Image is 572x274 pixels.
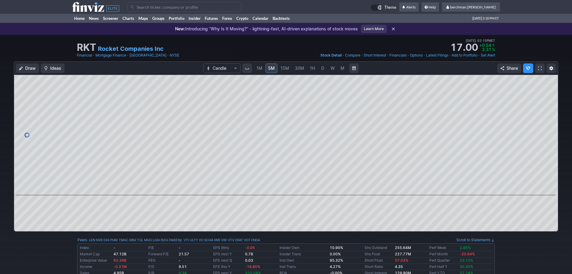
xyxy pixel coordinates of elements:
a: Add to Portfolio [452,52,477,58]
span: Candle [213,65,231,71]
a: VTV [228,237,234,243]
strong: 17.00 [450,43,478,52]
span: Draw [25,65,36,71]
a: 5M [265,63,277,73]
span: +0.54 [479,43,491,48]
b: 9.51 [179,264,187,269]
a: DFAT [235,237,243,243]
button: Ideas [41,63,65,73]
a: PHM [110,237,118,243]
span: • [407,52,409,58]
b: 21.57 [179,252,189,256]
td: EPS this Y [212,264,244,270]
b: 227.77M [395,252,411,256]
a: Compare [345,52,360,58]
span: D [321,66,324,71]
a: W [328,63,337,73]
span: berchman.[PERSON_NAME] [450,5,496,9]
a: TOL [137,237,143,243]
a: Futures [203,14,220,23]
a: Rocket Companies Inc [98,45,164,53]
a: Financial [77,52,92,58]
span: 3.31 [482,47,491,52]
span: Stock Detail [320,53,342,57]
a: DHI [104,237,109,243]
b: 10.90% [330,245,343,250]
a: Financials [389,52,407,58]
span: 23.12% [460,258,473,263]
td: Insider Trans [278,251,328,257]
span: 15M [280,66,289,71]
span: • [423,52,425,58]
a: Theme [371,4,396,11]
td: Income [79,264,112,270]
a: Scroll to Statements [456,238,495,242]
a: Help [422,2,439,12]
button: Range [349,63,359,73]
a: VOT [244,237,250,243]
td: Perf Half Y [428,264,459,270]
a: LGIH [153,237,160,243]
a: Held by [169,238,182,242]
a: Stock Detail [320,52,342,58]
a: MHO [144,237,152,243]
td: EPS next Q [212,257,244,264]
span: Share [507,65,518,71]
a: NYSE [170,52,179,58]
a: 57.03% [395,258,408,263]
b: 0.00% [330,252,341,256]
div: | : [168,237,260,243]
td: Perf Quarter [428,257,459,264]
span: • [361,52,363,58]
a: 4.35 [395,264,403,269]
a: berchman.[PERSON_NAME] [442,2,500,12]
button: Draw [16,63,39,73]
td: Market Cap [79,251,112,257]
div: : [77,237,168,243]
a: Crypto [234,14,250,23]
a: NVR [96,237,103,243]
a: Latest Filings [426,52,448,58]
a: LEN [89,237,95,243]
span: -0.05 [245,245,255,250]
small: - [113,245,115,250]
td: Shs Outstand [363,245,394,251]
a: BZH [161,237,168,243]
td: Forward P/E [147,251,177,257]
a: Fullscreen [535,63,545,73]
a: SCHA [204,237,213,243]
a: Screener [101,14,120,23]
span: • [167,52,169,58]
a: Short Ratio [365,264,383,269]
a: M [338,63,347,73]
button: Interval [242,63,252,73]
a: VXF [221,237,227,243]
a: Options [410,52,423,58]
span: 1H [310,66,315,71]
a: Short Float [365,258,383,263]
a: IWR [214,237,220,243]
span: Ideas [50,65,61,71]
span: -18.80% [245,264,260,269]
td: P/E [147,245,177,251]
span: 62.34B [113,258,126,263]
span: [DATE] 03:10PM ET [466,38,495,43]
span: 1M [256,66,262,71]
b: 4.27% [330,264,341,269]
a: Learn More [361,25,387,33]
a: News [87,14,101,23]
td: EPS next Y [212,251,244,257]
a: VO [199,237,203,243]
a: Forex [220,14,234,23]
button: Share [497,63,521,73]
span: • [478,52,480,58]
td: PEG [147,257,177,264]
b: 95.32% [330,258,343,263]
a: [GEOGRAPHIC_DATA] [129,52,166,58]
b: 0.03 [245,258,253,263]
span: -0.31M [113,264,127,269]
span: 30M [295,66,304,71]
td: Inst Trans [278,264,328,270]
